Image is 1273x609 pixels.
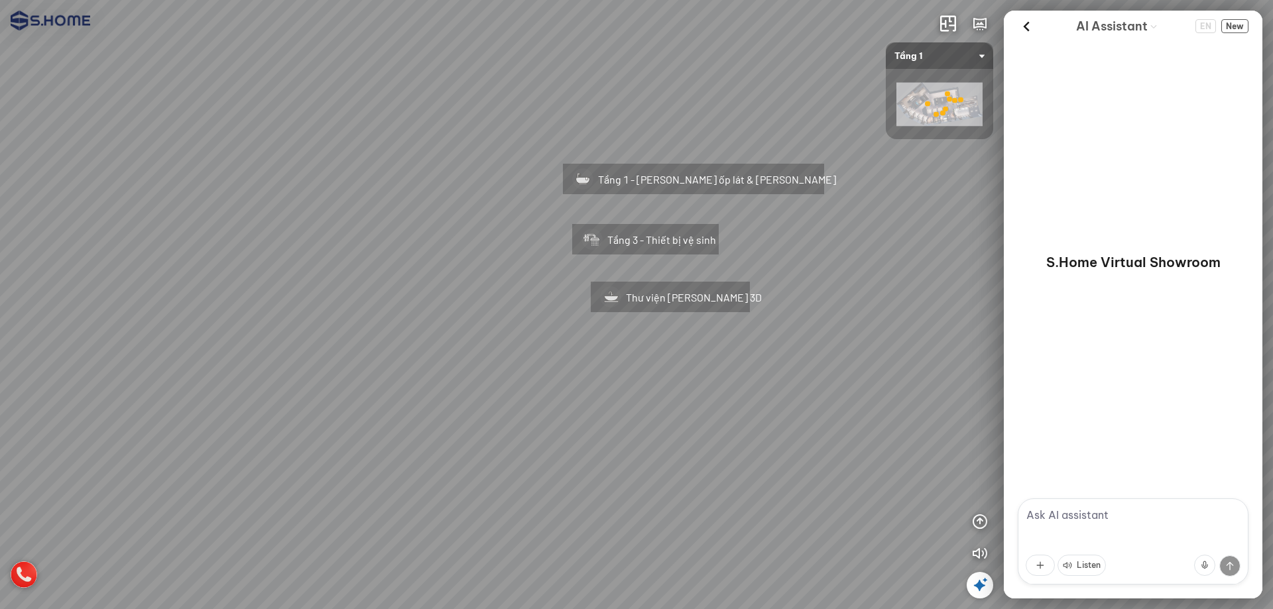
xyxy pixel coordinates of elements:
img: logo [11,11,90,30]
img: hotline_icon_VCHHFN9JCFPE.png [11,561,37,588]
button: Listen [1058,555,1106,576]
span: AI Assistant [1076,17,1148,36]
span: EN [1195,19,1216,33]
button: Change language [1195,19,1216,33]
span: New [1221,19,1248,33]
button: New Chat [1221,19,1248,33]
div: AI Guide options [1076,16,1158,36]
span: Tầng 1 [894,42,985,69]
p: S.Home Virtual Showroom [1046,253,1221,272]
img: shome_ha_dong_l_ZJLELUXWZUJH.png [896,83,983,127]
